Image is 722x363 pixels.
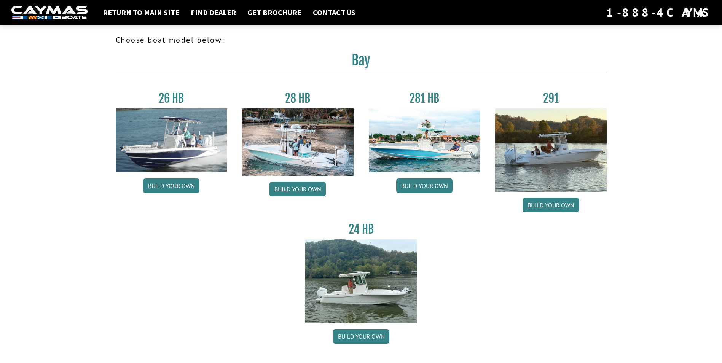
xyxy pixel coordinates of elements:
[369,108,480,172] img: 28-hb-twin.jpg
[369,91,480,105] h3: 281 HB
[116,108,227,172] img: 26_new_photo_resized.jpg
[242,108,354,176] img: 28_hb_thumbnail_for_caymas_connect.jpg
[143,178,199,193] a: Build your own
[495,91,607,105] h3: 291
[396,178,453,193] a: Build your own
[305,222,417,236] h3: 24 HB
[116,91,227,105] h3: 26 HB
[244,8,305,18] a: Get Brochure
[99,8,183,18] a: Return to main site
[187,8,240,18] a: Find Dealer
[242,91,354,105] h3: 28 HB
[305,239,417,323] img: 24_HB_thumbnail.jpg
[309,8,359,18] a: Contact Us
[11,6,88,20] img: white-logo-c9c8dbefe5ff5ceceb0f0178aa75bf4bb51f6bca0971e226c86eb53dfe498488.png
[606,4,711,21] div: 1-888-4CAYMAS
[495,108,607,192] img: 291_Thumbnail.jpg
[269,182,326,196] a: Build your own
[116,52,607,73] h2: Bay
[116,34,607,46] p: Choose boat model below:
[333,329,389,344] a: Build your own
[523,198,579,212] a: Build your own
